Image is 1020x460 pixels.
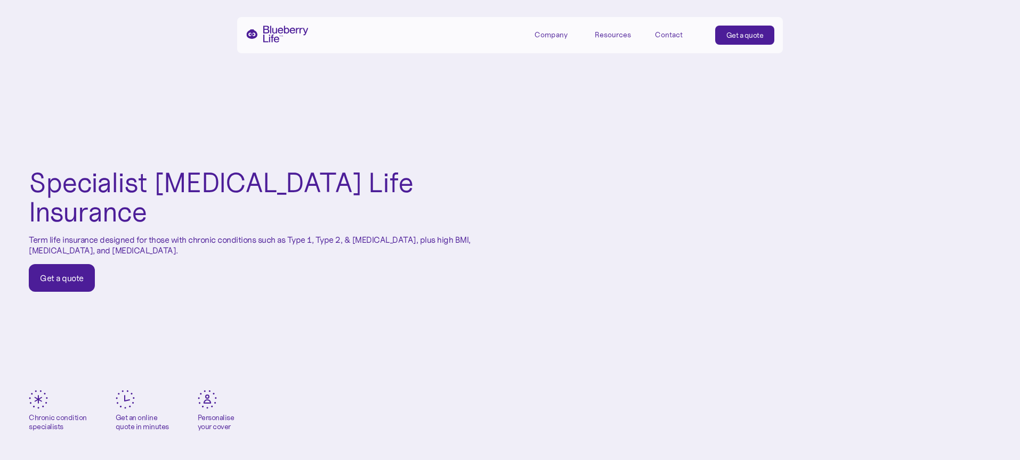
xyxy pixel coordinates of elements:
[655,26,703,43] a: Contact
[595,30,631,39] div: Resources
[29,168,481,226] h1: Specialist [MEDICAL_DATA] Life Insurance
[40,273,84,283] div: Get a quote
[535,26,582,43] div: Company
[595,26,643,43] div: Resources
[29,264,95,292] a: Get a quote
[715,26,775,45] a: Get a quote
[29,235,481,255] p: Term life insurance designed for those with chronic conditions such as Type 1, Type 2, & [MEDICAL...
[198,413,234,431] div: Personalise your cover
[726,30,764,40] div: Get a quote
[29,413,87,431] div: Chronic condition specialists
[655,30,683,39] div: Contact
[246,26,309,43] a: home
[535,30,568,39] div: Company
[116,413,169,431] div: Get an online quote in minutes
